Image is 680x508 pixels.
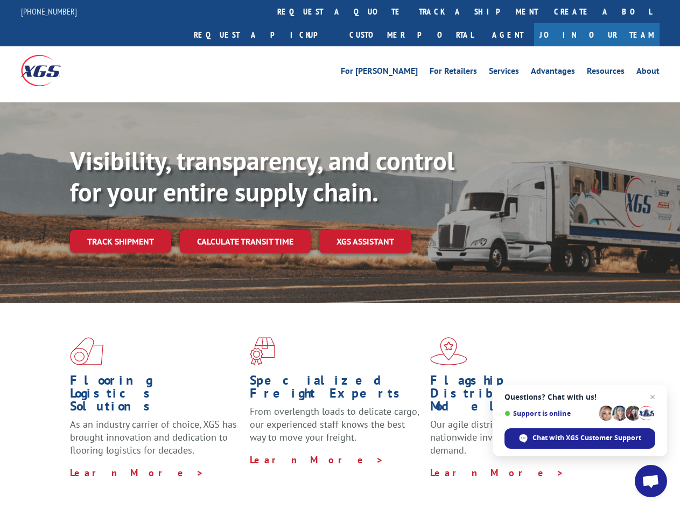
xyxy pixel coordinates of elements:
a: Advantages [531,67,575,79]
a: Join Our Team [534,23,660,46]
img: xgs-icon-total-supply-chain-intelligence-red [70,337,103,365]
h1: Specialized Freight Experts [250,374,422,405]
a: Customer Portal [341,23,481,46]
a: Agent [481,23,534,46]
span: Questions? Chat with us! [504,393,655,401]
span: Close chat [646,391,659,403]
h1: Flagship Distribution Model [430,374,602,418]
img: xgs-icon-focused-on-flooring-red [250,337,275,365]
p: From overlength loads to delicate cargo, our experienced staff knows the best way to move your fr... [250,405,422,453]
div: Open chat [635,465,667,497]
a: Services [489,67,519,79]
a: Calculate transit time [180,230,311,253]
img: xgs-icon-flagship-distribution-model-red [430,337,467,365]
a: For [PERSON_NAME] [341,67,418,79]
a: Track shipment [70,230,171,253]
a: Request a pickup [186,23,341,46]
span: As an industry carrier of choice, XGS has brought innovation and dedication to flooring logistics... [70,418,237,456]
a: XGS ASSISTANT [319,230,411,253]
div: Chat with XGS Customer Support [504,428,655,449]
a: Resources [587,67,625,79]
h1: Flooring Logistics Solutions [70,374,242,418]
span: Support is online [504,409,595,417]
a: About [636,67,660,79]
a: Learn More > [430,467,564,479]
b: Visibility, transparency, and control for your entire supply chain. [70,144,454,208]
a: [PHONE_NUMBER] [21,6,77,17]
a: For Retailers [430,67,477,79]
span: Chat with XGS Customer Support [532,433,641,443]
a: Learn More > [70,467,204,479]
span: Our agile distribution network gives you nationwide inventory management on demand. [430,418,599,456]
a: Learn More > [250,454,384,466]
